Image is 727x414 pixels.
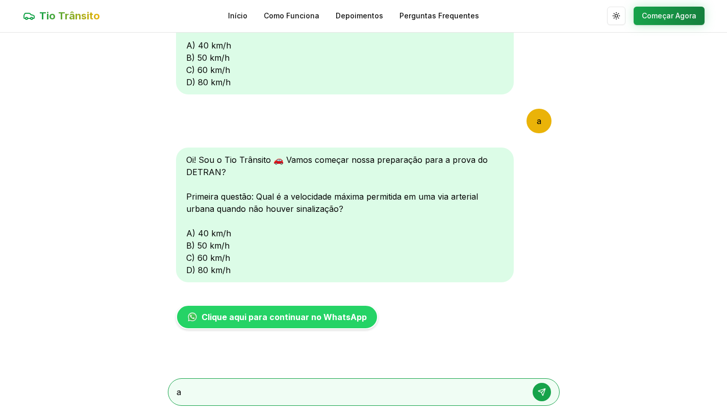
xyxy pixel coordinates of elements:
div: a [527,109,551,133]
a: Tio Trânsito [23,9,100,23]
span: Clique aqui para continuar no WhatsApp [202,311,367,323]
a: Como Funciona [264,11,319,21]
div: Oi! Sou o Tio Trânsito 🚗 Vamos começar nossa preparação para a prova do DETRAN? Primeira questão:... [176,148,514,282]
a: Depoimentos [336,11,383,21]
a: Início [228,11,247,21]
span: Tio Trânsito [39,9,100,23]
a: Clique aqui para continuar no WhatsApp [176,305,378,329]
button: Começar Agora [634,7,705,25]
a: Perguntas Frequentes [399,11,479,21]
textarea: a [177,386,522,398]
